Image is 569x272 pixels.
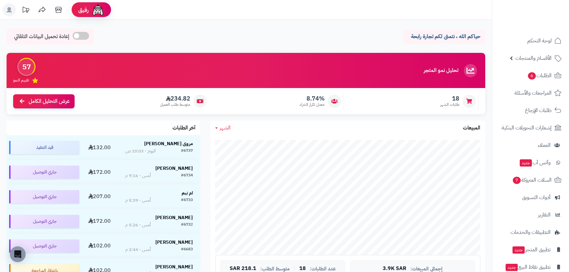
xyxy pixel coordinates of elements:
[502,123,552,132] span: إشعارات التحويلات البنكية
[496,120,565,136] a: إشعارات التحويلات البنكية
[496,242,565,258] a: تطبيق المتجرجديد
[91,3,104,16] img: ai-face.png
[144,140,193,147] strong: مروى [PERSON_NAME]
[527,36,552,45] span: لوحة التحكم
[496,207,565,223] a: التقارير
[496,102,565,118] a: طلبات الإرجاع
[181,222,193,228] div: #6732
[160,102,190,107] span: متوسط طلب العميل
[519,158,551,167] span: وآتس آب
[538,210,551,219] span: التقارير
[408,33,480,40] p: حياكم الله ، نتمنى لكم تجارة رابحة
[181,172,193,179] div: #6734
[496,85,565,101] a: المراجعات والأسئلة
[520,159,532,167] span: جديد
[82,234,118,258] td: 102.00
[10,246,26,262] div: Open Intercom Messenger
[300,95,325,102] span: 8.74%
[78,6,89,14] span: رفيق
[524,5,563,19] img: logo-2.png
[299,266,306,272] span: 18
[294,266,295,271] span: |
[440,95,459,102] span: 18
[29,98,70,105] span: عرض التحليل الكامل
[496,190,565,205] a: أدوات التسويق
[9,166,79,179] div: جاري التوصيل
[125,148,156,154] div: اليوم - 10:03 ص
[310,266,336,272] span: عدد الطلبات:
[496,224,565,240] a: التطبيقات والخدمات
[230,266,256,272] span: 218.1 SAR
[383,266,406,272] span: 3.9K SAR
[410,266,443,272] span: إجمالي المبيعات:
[513,177,521,184] span: 7
[522,193,551,202] span: أدوات التسويق
[514,88,552,98] span: المراجعات والأسئلة
[9,190,79,203] div: جاري التوصيل
[300,102,325,107] span: معدل تكرار الشراء
[82,160,118,184] td: 172.00
[13,94,75,108] a: عرض التحليل الكامل
[172,125,195,131] h3: آخر الطلبات
[506,264,518,271] span: جديد
[512,245,551,254] span: تطبيق المتجر
[125,222,151,228] div: أمس - 5:26 م
[155,214,193,221] strong: [PERSON_NAME]
[496,172,565,188] a: السلات المتروكة7
[155,165,193,172] strong: [PERSON_NAME]
[155,263,193,270] strong: [PERSON_NAME]
[496,137,565,153] a: العملاء
[496,155,565,170] a: وآتس آبجديد
[181,197,193,204] div: #6733
[9,141,79,154] div: قيد التنفيذ
[125,246,151,253] div: أمس - 2:44 م
[463,125,480,131] h3: المبيعات
[160,95,190,102] span: 234.82
[13,78,29,83] span: تقييم النمو
[125,172,151,179] div: أمس - 9:16 م
[424,68,458,74] h3: تحليل نمو المتجر
[512,175,552,185] span: السلات المتروكة
[182,190,193,196] strong: ام تيم
[512,246,525,254] span: جديد
[515,54,552,63] span: الأقسام والمنتجات
[505,262,551,272] span: تطبيق نقاط البيع
[82,185,118,209] td: 207.00
[181,246,193,253] div: #6683
[82,209,118,234] td: 172.00
[496,33,565,49] a: لوحة التحكم
[511,228,551,237] span: التطبيقات والخدمات
[538,141,551,150] span: العملاء
[525,106,552,115] span: طلبات الإرجاع
[155,239,193,246] strong: [PERSON_NAME]
[528,72,536,80] span: 6
[82,135,118,160] td: 132.00
[181,148,193,154] div: #6737
[17,3,34,18] a: تحديثات المنصة
[440,102,459,107] span: طلبات الشهر
[9,239,79,253] div: جاري التوصيل
[9,215,79,228] div: جاري التوصيل
[125,197,151,204] div: أمس - 5:39 م
[220,124,231,132] span: الشهر
[14,33,69,40] span: إعادة تحميل البيانات التلقائي
[496,68,565,83] a: الطلبات6
[527,71,552,80] span: الطلبات
[215,124,231,132] a: الشهر
[260,266,290,272] span: متوسط الطلب:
